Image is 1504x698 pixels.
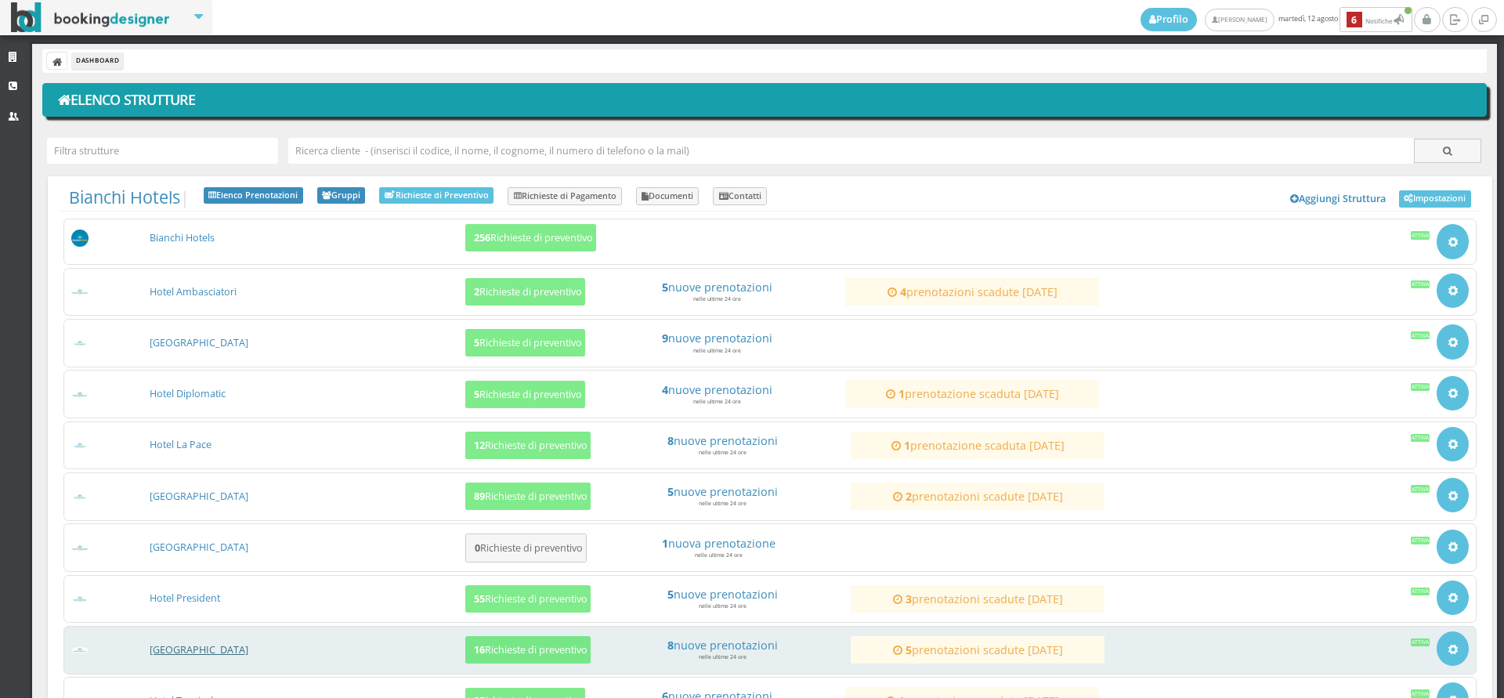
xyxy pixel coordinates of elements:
[379,187,493,204] a: Richieste di Preventivo
[474,490,485,503] b: 89
[602,588,842,601] a: 5nuove prenotazioni
[69,187,190,208] span: |
[465,585,591,613] button: 55Richieste di preventivo
[469,337,582,349] h5: Richieste di preventivo
[150,438,211,451] a: Hotel La Pace
[204,187,303,204] a: Elenco Prenotazioni
[71,595,89,602] img: da2a24d07d3611ed9c9d0608f5526cb6_max100.png
[317,187,366,204] a: Gruppi
[906,642,912,657] strong: 5
[693,398,741,405] small: nelle ultime 24 ore
[598,537,838,550] h4: nuova prenotazione
[53,87,1477,114] h1: Elenco Strutture
[474,592,485,606] b: 55
[858,592,1097,606] a: 3prenotazioni scadute [DATE]
[150,387,226,400] a: Hotel Diplomatic
[693,295,741,302] small: nelle ultime 24 ore
[667,587,674,602] strong: 5
[1141,7,1414,32] span: martedì, 12 agosto
[898,386,905,401] strong: 1
[597,331,837,345] a: 9nuove prenotazioni
[1411,231,1430,239] div: Attiva
[1411,331,1430,339] div: Attiva
[474,336,479,349] b: 5
[667,484,674,499] strong: 5
[852,285,1092,298] h4: prenotazioni scadute [DATE]
[858,490,1097,503] h4: prenotazioni scadute [DATE]
[288,138,1415,164] input: Ricerca cliente - (inserisci il codice, il nome, il cognome, il numero di telefono o la mail)
[150,336,248,349] a: [GEOGRAPHIC_DATA]
[469,593,587,605] h5: Richieste di preventivo
[465,636,591,664] button: 16Richieste di preventivo
[11,2,170,33] img: BookingDesigner.com
[597,280,837,294] h4: nuove prenotazioni
[1411,588,1430,595] div: Attiva
[852,387,1092,400] a: 1prenotazione scaduta [DATE]
[1411,434,1430,442] div: Attiva
[150,591,220,605] a: Hotel President
[469,389,582,400] h5: Richieste di preventivo
[900,284,906,299] strong: 4
[636,187,700,206] a: Documenti
[71,288,89,295] img: a22403af7d3611ed9c9d0608f5526cb6_max100.png
[597,331,837,345] h4: nuove prenotazioni
[693,347,741,354] small: nelle ultime 24 ore
[469,232,593,244] h5: Richieste di preventivo
[602,588,842,601] h4: nuove prenotazioni
[598,537,838,550] a: 1nuova prenotazione
[602,485,842,498] a: 5nuove prenotazioni
[47,138,278,164] input: Filtra strutture
[695,552,743,559] small: nelle ultime 24 ore
[662,536,668,551] strong: 1
[465,483,591,510] button: 89Richieste di preventivo
[667,638,674,653] strong: 8
[71,442,89,449] img: c3084f9b7d3611ed9c9d0608f5526cb6_max100.png
[602,638,842,652] a: 8nuove prenotazioni
[69,186,180,208] a: Bianchi Hotels
[1339,7,1412,32] button: 6Notifiche
[465,329,585,356] button: 5Richieste di preventivo
[1411,638,1430,646] div: Attiva
[852,285,1092,298] a: 4prenotazioni scadute [DATE]
[469,490,587,502] h5: Richieste di preventivo
[1141,8,1197,31] a: Profilo
[858,439,1097,452] a: 1prenotazione scaduta [DATE]
[1411,383,1430,391] div: Attiva
[469,644,587,656] h5: Richieste di preventivo
[465,533,587,562] button: 0Richieste di preventivo
[602,485,842,498] h4: nuove prenotazioni
[713,187,767,206] a: Contatti
[904,438,910,453] strong: 1
[1282,187,1395,211] a: Aggiungi Struttura
[699,449,747,456] small: nelle ultime 24 ore
[662,280,668,295] strong: 5
[150,643,248,656] a: [GEOGRAPHIC_DATA]
[150,490,248,503] a: [GEOGRAPHIC_DATA]
[474,285,479,298] b: 2
[475,541,480,555] b: 0
[71,230,89,248] img: 56a3b5230dfa11eeb8a602419b1953d8_max100.png
[71,647,89,654] img: ea773b7e7d3611ed9c9d0608f5526cb6_max100.png
[858,643,1097,656] a: 5prenotazioni scadute [DATE]
[858,592,1097,606] h4: prenotazioni scadute [DATE]
[1205,9,1274,31] a: [PERSON_NAME]
[699,500,747,507] small: nelle ultime 24 ore
[852,387,1092,400] h4: prenotazione scaduta [DATE]
[150,285,237,298] a: Hotel Ambasciatori
[474,439,485,452] b: 12
[465,432,591,459] button: 12Richieste di preventivo
[465,381,585,408] button: 5Richieste di preventivo
[858,490,1097,503] a: 2prenotazioni scadute [DATE]
[71,340,89,347] img: b34dc2487d3611ed9c9d0608f5526cb6_max100.png
[72,52,123,70] li: Dashboard
[508,187,622,206] a: Richieste di Pagamento
[699,653,747,660] small: nelle ultime 24 ore
[470,542,583,554] h5: Richieste di preventivo
[858,439,1097,452] h4: prenotazione scaduta [DATE]
[465,278,585,306] button: 2Richieste di preventivo
[71,494,89,501] img: c99f326e7d3611ed9c9d0608f5526cb6_max100.png
[474,231,490,244] b: 256
[662,331,668,345] strong: 9
[71,391,89,398] img: baa77dbb7d3611ed9c9d0608f5526cb6_max100.png
[602,434,842,447] a: 8nuove prenotazioni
